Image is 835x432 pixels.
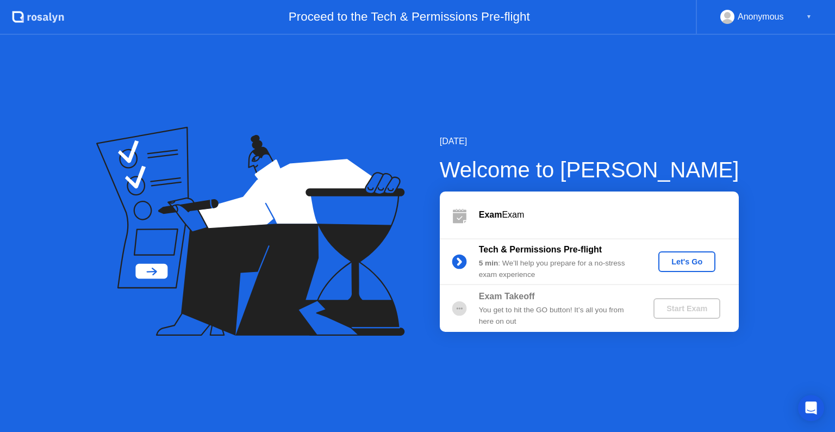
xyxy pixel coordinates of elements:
[658,304,716,313] div: Start Exam
[479,245,602,254] b: Tech & Permissions Pre-flight
[440,135,739,148] div: [DATE]
[798,395,824,421] div: Open Intercom Messenger
[479,210,502,219] b: Exam
[440,153,739,186] div: Welcome to [PERSON_NAME]
[806,10,812,24] div: ▼
[658,251,715,272] button: Let's Go
[479,258,635,280] div: : We’ll help you prepare for a no-stress exam experience
[479,208,739,221] div: Exam
[479,259,498,267] b: 5 min
[479,292,535,301] b: Exam Takeoff
[663,257,711,266] div: Let's Go
[479,305,635,327] div: You get to hit the GO button! It’s all you from here on out
[653,298,720,319] button: Start Exam
[738,10,784,24] div: Anonymous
